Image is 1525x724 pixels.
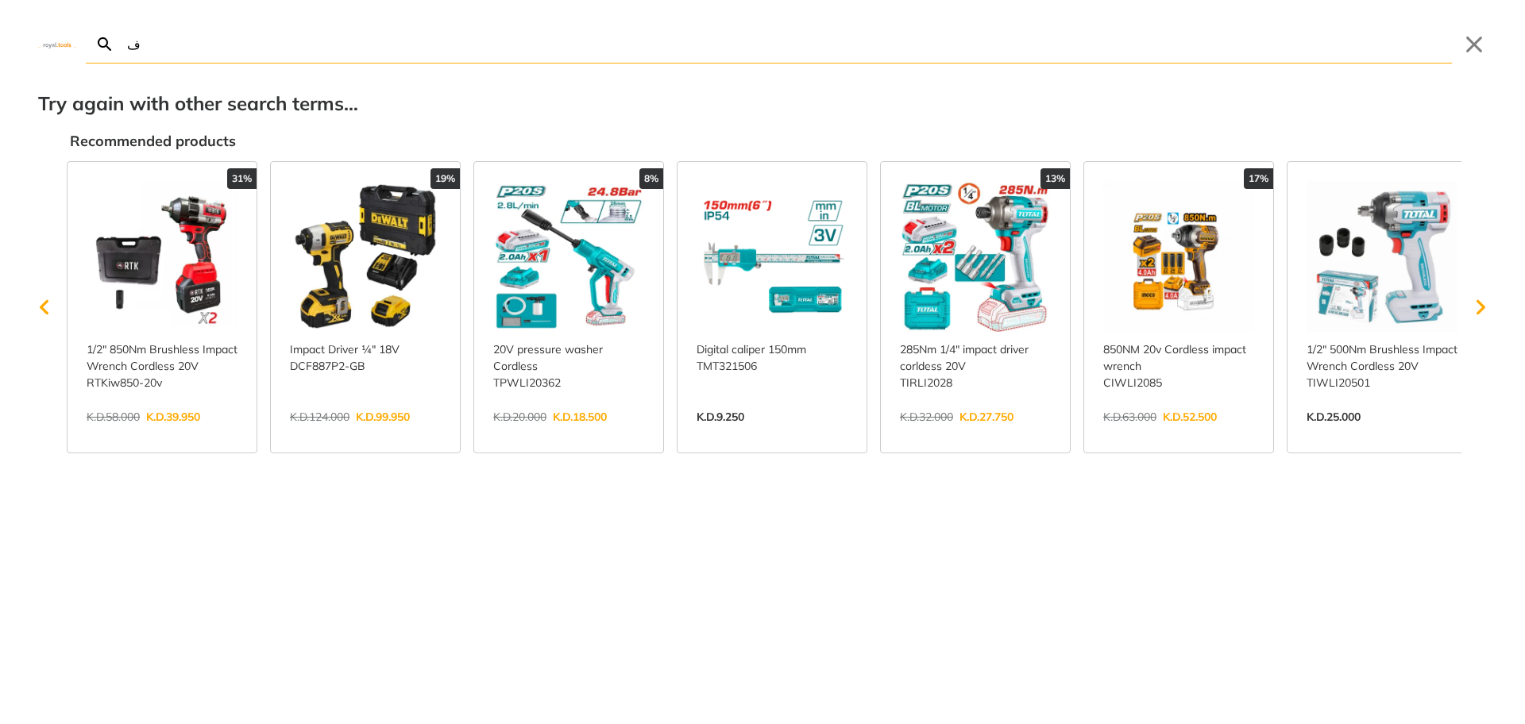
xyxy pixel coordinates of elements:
[430,168,460,189] div: 19%
[95,35,114,54] svg: Search
[1461,32,1487,57] button: Close
[29,291,60,323] svg: Scroll left
[1040,168,1070,189] div: 13%
[124,25,1452,63] input: Search…
[639,168,663,189] div: 8%
[227,168,257,189] div: 31%
[70,130,1487,152] div: Recommended products
[1465,291,1496,323] svg: Scroll right
[1244,168,1273,189] div: 17%
[38,89,1487,117] div: Try again with other search terms…
[38,40,76,48] img: Close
